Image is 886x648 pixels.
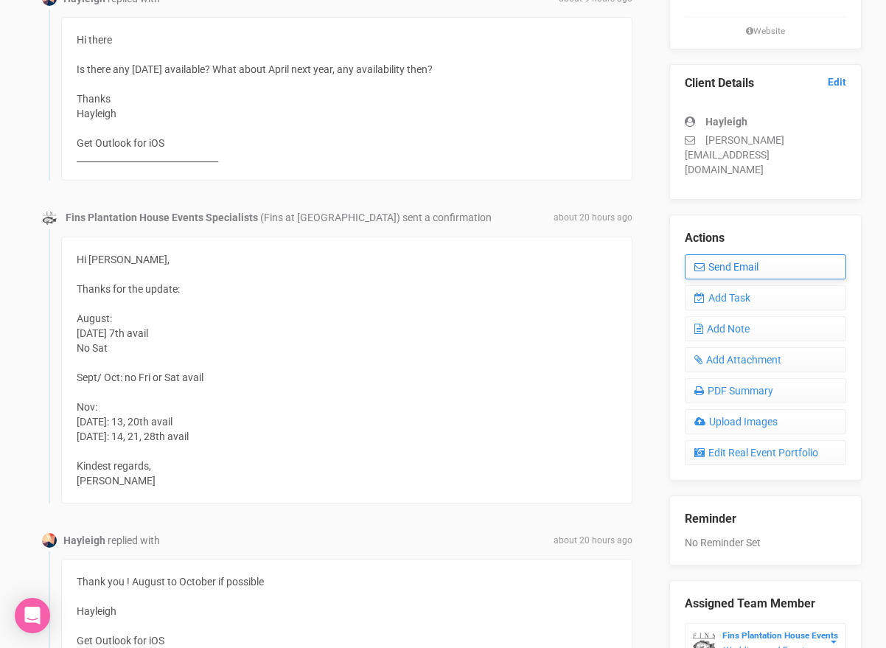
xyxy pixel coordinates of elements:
a: Edit [828,75,846,89]
legend: Actions [685,230,847,247]
a: Add Task [685,285,847,310]
a: Send Email [685,254,847,279]
legend: Assigned Team Member [685,596,847,613]
strong: Hayleigh [705,116,747,128]
a: Add Note [685,316,847,341]
: ________________________________ [77,152,218,164]
a: Upload Images [685,409,847,434]
strong: Hayleigh [63,534,105,546]
span: replied with [108,534,160,546]
legend: Client Details [685,75,847,92]
a: PDF Summary [685,378,847,403]
img: data [42,211,57,226]
legend: Reminder [685,511,847,528]
small: Website [685,25,847,38]
strong: Fins Plantation House Events Specialists [722,630,882,641]
span: about 20 hours ago [554,534,632,547]
span: (Fins at [GEOGRAPHIC_DATA]) sent a confirmation [260,212,492,223]
a: Add Attachment [685,347,847,372]
div: Open Intercom Messenger [15,598,50,633]
a: Edit Real Event Portfolio [685,440,847,465]
div: Hi there Is there any [DATE] available? What about April next year, any availability then? Thanks... [61,17,632,181]
div: No Reminder Set [685,496,847,550]
img: Profile Image [42,533,57,548]
strong: Fins Plantation House Events Specialists [66,212,258,223]
div: Hi [PERSON_NAME], Thanks for the update: August: [DATE] 7th avail No Sat Sept/ Oct: no Fri or Sat... [77,252,617,488]
p: [PERSON_NAME][EMAIL_ADDRESS][DOMAIN_NAME] [685,133,847,177]
span: about 20 hours ago [554,212,632,224]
